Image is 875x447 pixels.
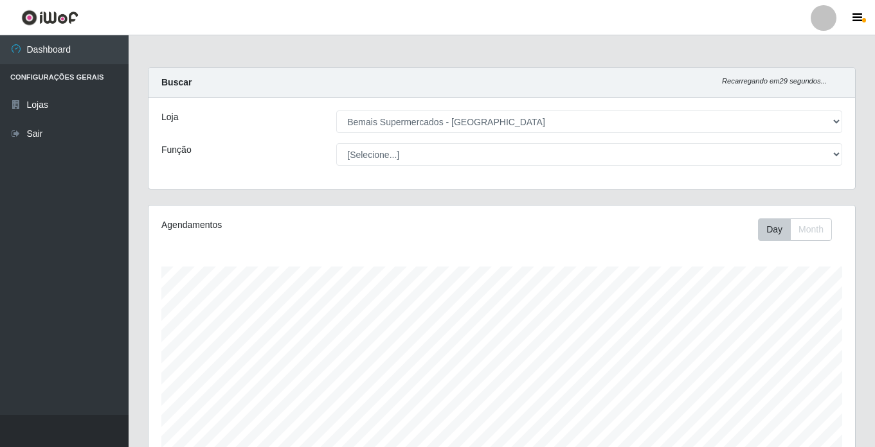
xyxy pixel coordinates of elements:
[758,218,832,241] div: First group
[758,218,791,241] button: Day
[758,218,842,241] div: Toolbar with button groups
[161,77,192,87] strong: Buscar
[790,218,832,241] button: Month
[722,77,827,85] i: Recarregando em 29 segundos...
[161,218,434,232] div: Agendamentos
[161,143,192,157] label: Função
[161,110,178,124] label: Loja
[21,10,78,26] img: CoreUI Logo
